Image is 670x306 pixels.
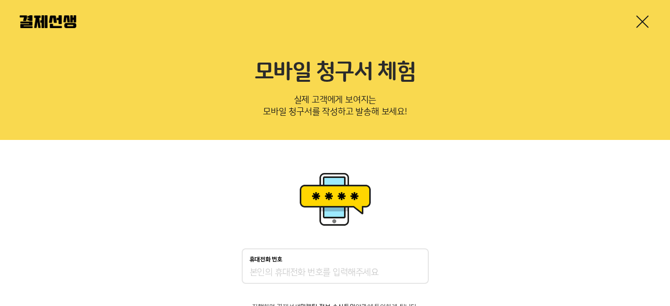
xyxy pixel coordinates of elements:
input: 휴대전화 번호 [250,267,421,279]
p: 휴대전화 번호 [250,256,283,263]
p: 실제 고객에게 보여지는 모바일 청구서를 작성하고 발송해 보세요! [20,92,650,124]
h2: 모바일 청구서 체험 [20,59,650,86]
img: 결제선생 [20,15,76,28]
img: 휴대폰인증 이미지 [296,170,375,229]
